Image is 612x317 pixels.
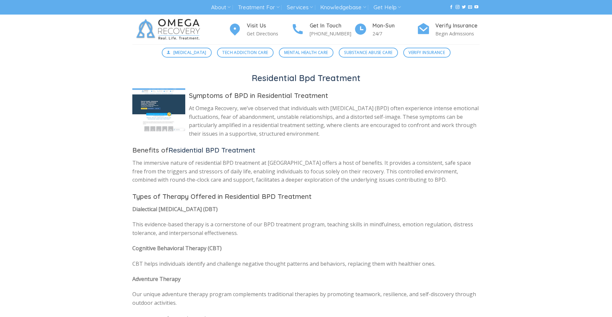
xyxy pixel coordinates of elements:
[435,30,480,37] p: Begin Admissions
[462,5,466,10] a: Follow on Twitter
[372,30,417,37] p: 24/7
[173,49,206,56] span: [MEDICAL_DATA]
[168,146,255,154] a: Residential BPD Treatment
[132,260,480,268] p: CBT helps individuals identify and challenge negative thought patterns and behaviors, replacing t...
[456,5,459,10] a: Follow on Instagram
[132,90,480,101] h3: Symptoms of BPD in Residential Treatment
[474,5,478,10] a: Follow on YouTube
[247,22,291,30] h4: Visit Us
[132,159,480,184] p: The immersive nature of residential BPD treatment at [GEOGRAPHIC_DATA] offers a host of benefits....
[162,48,212,58] a: [MEDICAL_DATA]
[132,145,480,156] h3: Benefits of
[284,49,328,56] span: Mental Health Care
[132,104,480,138] p: At Omega Recovery, we’ve observed that individuals with [MEDICAL_DATA] (BPD) often experience int...
[252,72,361,83] a: Residential Bpd Treatment
[132,88,185,131] img: Residential Bpd Treatment
[373,1,401,14] a: Get Help
[279,48,333,58] a: Mental Health Care
[132,220,480,237] p: This evidence-based therapy is a cornerstone of our BPD treatment program, teaching skills in min...
[132,205,218,213] strong: Dialectical [MEDICAL_DATA] (DBT)
[417,22,480,38] a: Verify Insurance Begin Admissions
[403,48,451,58] a: Verify Insurance
[211,1,231,14] a: About
[409,49,445,56] span: Verify Insurance
[449,5,453,10] a: Follow on Facebook
[238,1,279,14] a: Treatment For
[310,30,354,37] p: [PHONE_NUMBER]
[372,22,417,30] h4: Mon-Sun
[132,245,222,252] strong: Cognitive Behavioral Therapy (CBT)
[132,290,480,307] p: Our unique adventure therapy program complements traditional therapies by promoting teamwork, res...
[320,1,366,14] a: Knowledgebase
[228,22,291,38] a: Visit Us Get Directions
[217,48,274,58] a: Tech Addiction Care
[132,15,207,44] img: Omega Recovery
[468,5,472,10] a: Send us an email
[222,49,268,56] span: Tech Addiction Care
[291,22,354,38] a: Get In Touch [PHONE_NUMBER]
[435,22,480,30] h4: Verify Insurance
[132,275,181,283] strong: Adventure Therapy
[344,49,392,56] span: Substance Abuse Care
[287,1,313,14] a: Services
[132,191,480,202] h3: Types of Therapy Offered in Residential BPD Treatment
[247,30,291,37] p: Get Directions
[339,48,398,58] a: Substance Abuse Care
[310,22,354,30] h4: Get In Touch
